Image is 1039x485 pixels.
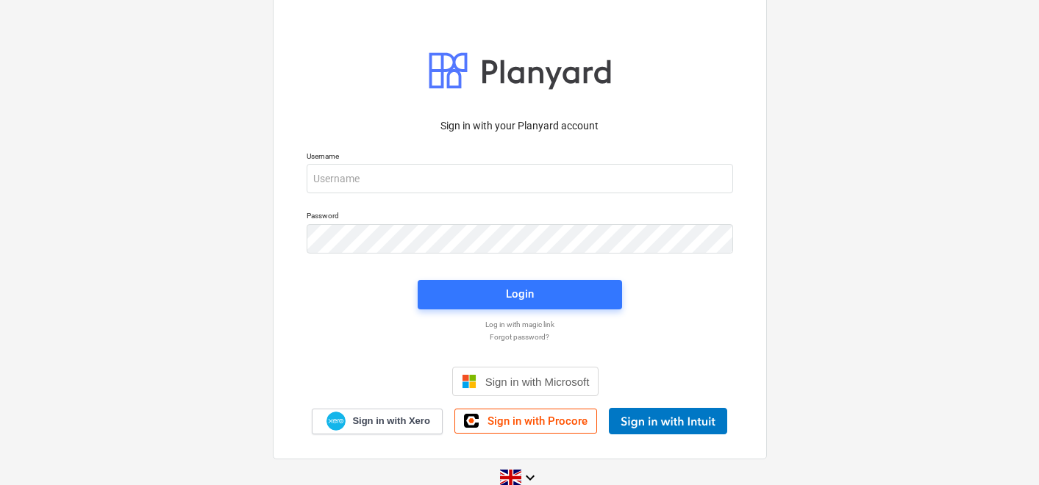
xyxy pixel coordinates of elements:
[352,414,429,428] span: Sign in with Xero
[326,412,346,431] img: Xero logo
[506,284,534,303] div: Login
[462,374,476,389] img: Microsoft logo
[312,409,443,434] a: Sign in with Xero
[307,118,733,134] p: Sign in with your Planyard account
[488,414,588,428] span: Sign in with Procore
[418,280,622,309] button: Login
[307,164,733,193] input: Username
[454,409,597,434] a: Sign in with Procore
[299,320,740,329] a: Log in with magic link
[299,332,740,342] a: Forgot password?
[485,376,590,388] span: Sign in with Microsoft
[307,151,733,164] p: Username
[307,211,733,223] p: Password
